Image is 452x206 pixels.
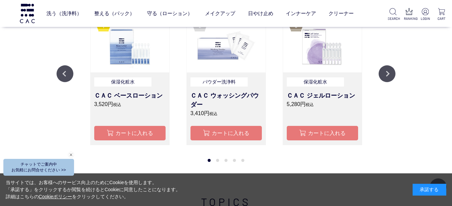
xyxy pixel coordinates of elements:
[404,8,414,21] a: RANKING
[287,77,358,118] a: 保湿化粧水 ＣＡＣ ジェルローション 5,280円税込
[388,8,398,21] a: SEARCH
[420,16,430,21] p: LOGIN
[187,14,266,72] img: ＣＡＣウォッシングパウダー
[91,14,169,72] img: ＣＡＣ ベースローション
[57,65,73,82] button: Previous
[205,4,235,22] a: メイクアップ
[46,4,82,22] a: 洗う（洗浄料）
[286,4,316,22] a: インナーケア
[19,4,36,23] img: logo
[248,4,273,22] a: 日やけ止め
[224,159,228,162] button: 3 of 2
[190,77,262,118] a: パウダー洗浄料 ＣＡＣ ウォッシングパウダー 3,410円税込
[190,77,248,87] p: パウダー洗浄料
[404,16,414,21] p: RANKING
[379,65,395,82] button: Next
[94,100,166,108] p: 3,520円
[306,102,314,107] span: 税込
[388,16,398,21] p: SEARCH
[420,8,430,21] a: LOGIN
[94,4,135,22] a: 整える（パック）
[94,91,166,100] h3: ＣＡＣ ベースローション
[436,16,447,21] p: CART
[190,126,262,140] button: カートに入れる
[209,111,217,116] span: 税込
[94,77,166,118] a: 保湿化粧水 ＣＡＣ ベースローション 3,520円税込
[287,77,344,87] p: 保湿化粧水
[413,184,446,196] div: 承諾する
[190,91,262,109] h3: ＣＡＣ ウォッシングパウダー
[287,91,358,100] h3: ＣＡＣ ジェルローション
[6,179,181,200] div: 当サイトでは、お客様へのサービス向上のためにCookieを使用します。 「承諾する」をクリックするか閲覧を続けるとCookieに同意したことになります。 詳細はこちらの をクリックしてください。
[190,109,262,117] p: 3,410円
[241,159,244,162] button: 5 of 2
[94,77,151,87] p: 保湿化粧水
[283,14,362,72] img: ＣＡＣジェルローション loading=
[208,159,211,162] button: 1 of 2
[113,102,121,107] span: 税込
[216,159,219,162] button: 2 of 2
[39,194,72,199] a: Cookieポリシー
[287,126,358,140] button: カートに入れる
[147,4,193,22] a: 守る（ローション）
[94,126,166,140] button: カートに入れる
[233,159,236,162] button: 4 of 2
[436,8,447,21] a: CART
[328,4,354,22] a: クリーナー
[287,100,358,108] p: 5,280円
